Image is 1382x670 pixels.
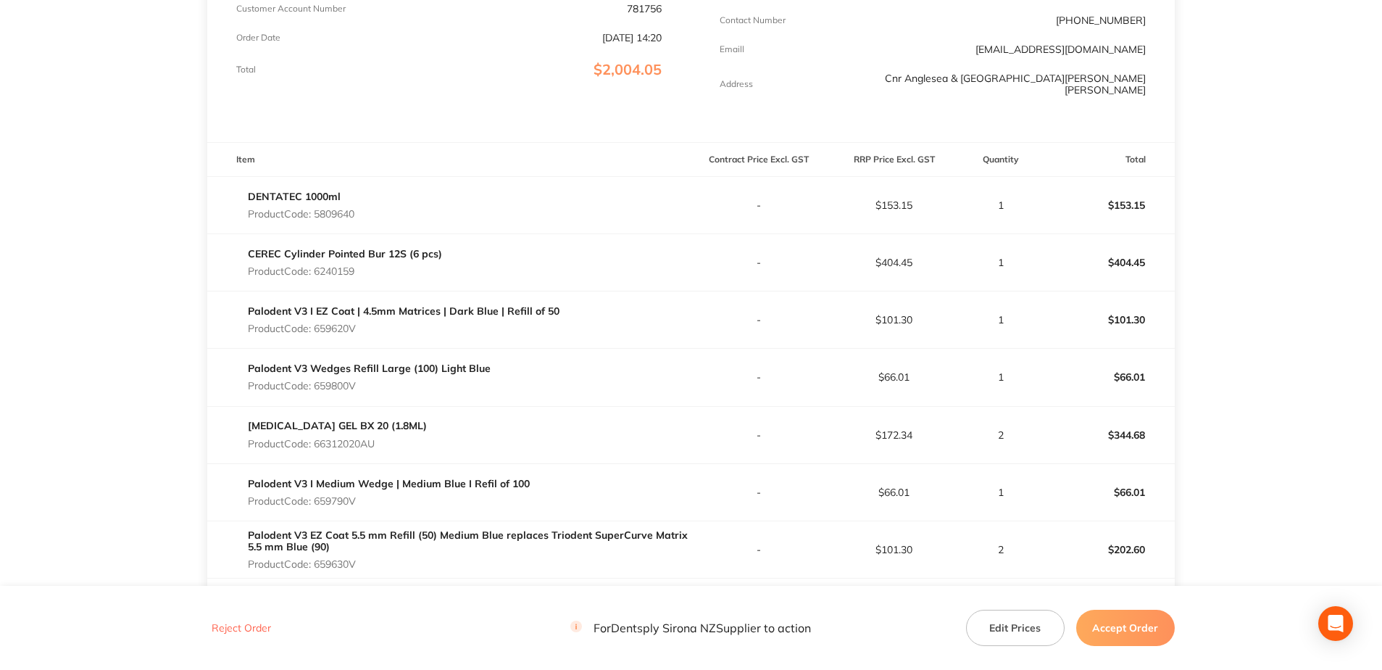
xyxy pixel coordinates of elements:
p: Contact Number [720,15,786,25]
p: Product Code: 659800V [248,380,491,392]
a: Palodent V3 I EZ Coat | 4.5mm Matrices | Dark Blue | Refill of 50 [248,305,559,318]
p: Address [720,79,753,89]
p: $404.45 [1040,245,1174,280]
p: Emaill [720,44,744,54]
button: Edit Prices [966,610,1065,646]
p: $153.15 [1040,188,1174,223]
a: [MEDICAL_DATA] GEL BX 20 (1.8ML) [248,419,427,432]
p: $66.01 [1040,475,1174,510]
p: $101.30 [1040,302,1174,337]
p: $404.45 [827,257,961,268]
p: 2 [962,544,1038,555]
button: Reject Order [207,622,275,635]
p: Product Code: 5809640 [248,208,354,220]
p: $66.01 [827,487,961,498]
p: Cnr Anglesea & [GEOGRAPHIC_DATA][PERSON_NAME][PERSON_NAME] [862,73,1146,96]
th: Item [207,143,691,177]
a: CEREC Cylinder Pointed Bur 12S (6 pcs) [248,247,442,260]
p: Product Code: 6240159 [248,265,442,277]
p: $66.01 [827,371,961,383]
p: 1 [962,257,1038,268]
span: $2,004.05 [594,60,662,78]
p: Product Code: 659630V [248,558,691,570]
p: $101.30 [827,544,961,555]
th: Quantity [962,143,1039,177]
a: DENTATEC 1000ml [248,190,341,203]
p: - [691,314,825,326]
p: 1 [962,314,1038,326]
p: Product Code: 659790V [248,495,530,507]
p: - [691,544,825,555]
p: 781756 [627,3,662,15]
p: [PHONE_NUMBER] [1056,15,1146,26]
th: Contract Price Excl. GST [691,143,826,177]
p: $153.15 [827,199,961,211]
button: Accept Order [1076,610,1175,646]
p: - [691,199,825,211]
p: $202.60 [1040,532,1174,567]
p: - [691,429,825,441]
p: Product Code: 659620V [248,323,559,334]
a: Palodent V3 EZ Coat 5.5 mm Refill (50) Medium Blue replaces Triodent SuperCurve Matrix 5.5 mm Blu... [248,529,688,553]
a: [EMAIL_ADDRESS][DOMAIN_NAME] [975,43,1146,56]
a: Palodent V3 I Medium Wedge | Medium Blue I Refil of 100 [248,477,530,490]
p: $344.68 [1040,418,1174,452]
p: 1 [962,199,1038,211]
div: Open Intercom Messenger [1318,606,1353,641]
th: RRP Price Excl. GST [826,143,962,177]
p: $172.34 [827,429,961,441]
p: - [691,487,825,498]
p: Order Date [236,33,280,43]
p: Total [236,65,256,75]
p: 2 [962,429,1038,441]
p: $101.30 [827,314,961,326]
p: 1 [962,487,1038,498]
th: Total [1039,143,1175,177]
p: Customer Account Number [236,4,346,14]
a: Palodent V3 Wedges Refill Large (100) Light Blue [248,362,491,375]
p: - [691,371,825,383]
p: For Dentsply Sirona NZ Supplier to action [570,621,811,635]
p: 1 [962,371,1038,383]
p: - [691,257,825,268]
p: Product Code: 66312020AU [248,438,427,450]
p: [DATE] 14:20 [602,32,662,44]
p: $66.01 [1040,360,1174,394]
